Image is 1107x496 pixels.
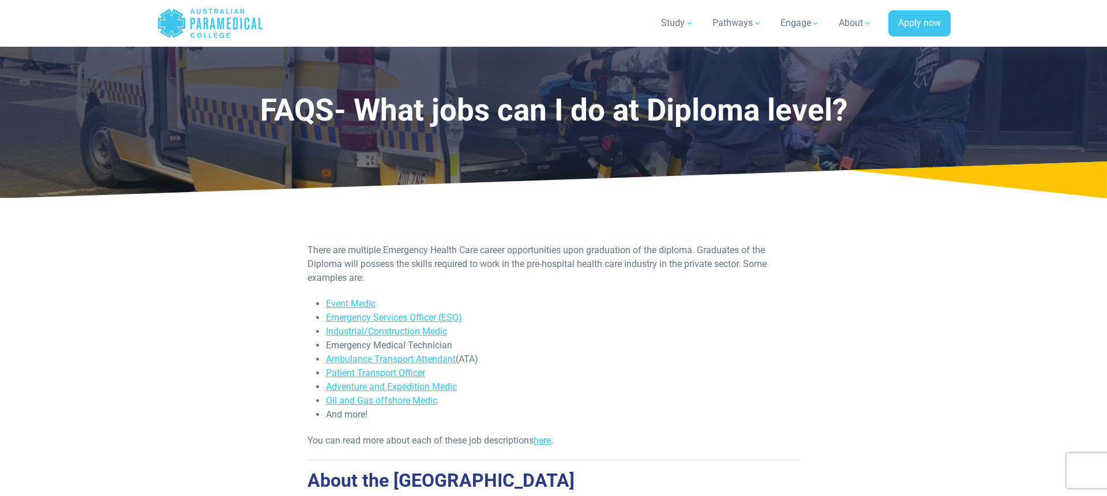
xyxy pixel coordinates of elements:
li: (ATA) [326,352,800,366]
a: Adventure and Expedition Medic [326,381,457,392]
p: You can read more about each of these job descriptions . [307,434,800,448]
h1: FAQS- What jobs can I do at Diploma level? [256,92,851,129]
a: Apply now [888,10,951,37]
a: here [534,435,551,446]
a: About [832,7,879,39]
a: Australian Paramedical College [157,5,264,42]
a: Emergency Services Officer (ESO) [326,312,462,323]
a: Study [654,7,701,39]
a: Pathways [706,7,769,39]
a: Event Medic [326,298,376,309]
li: Emergency Medical Technician [326,339,800,352]
li: And more! [326,408,800,422]
h2: About the [GEOGRAPHIC_DATA] [307,469,800,491]
a: Oil and Gas offshore Medic [326,395,437,406]
a: Patient Transport Officer [326,367,425,378]
a: Engage [774,7,827,39]
a: Ambulance Transport Attendant [326,354,456,365]
a: Industrial/Construction Medic [326,326,447,337]
p: There are multiple Emergency Health Care career opportunities upon graduation of the diploma. Gra... [307,243,800,285]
